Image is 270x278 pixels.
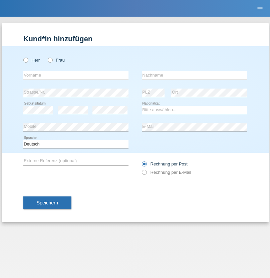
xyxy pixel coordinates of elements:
span: Speichern [37,200,58,205]
a: menu [253,6,267,10]
label: Rechnung per E-Mail [142,170,191,175]
input: Rechnung per Post [142,161,146,170]
label: Rechnung per Post [142,161,188,166]
i: menu [257,5,263,12]
input: Rechnung per E-Mail [142,170,146,178]
input: Frau [48,58,52,62]
label: Herr [23,58,40,63]
input: Herr [23,58,28,62]
button: Speichern [23,196,71,209]
label: Frau [48,58,65,63]
h1: Kund*in hinzufügen [23,35,247,43]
